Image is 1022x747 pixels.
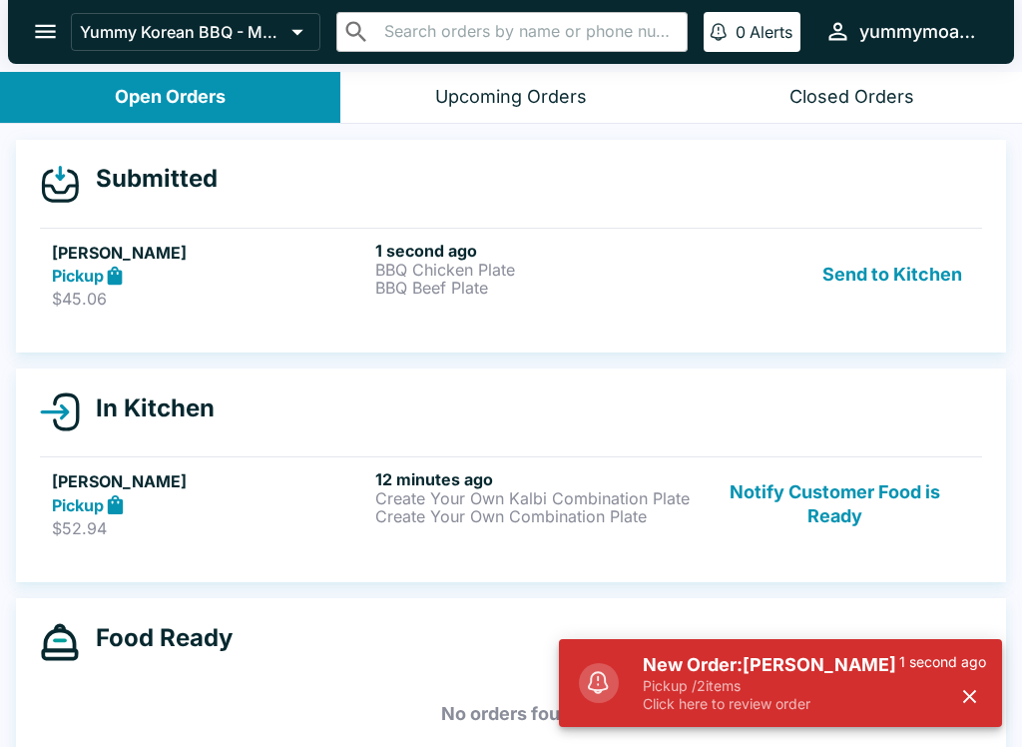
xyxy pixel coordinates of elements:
[643,677,899,695] p: Pickup / 2 items
[378,18,679,46] input: Search orders by name or phone number
[435,86,587,109] div: Upcoming Orders
[643,653,899,677] h5: New Order: [PERSON_NAME]
[52,495,104,515] strong: Pickup
[375,507,691,525] p: Create Your Own Combination Plate
[80,393,215,423] h4: In Kitchen
[375,279,691,297] p: BBQ Beef Plate
[80,164,218,194] h4: Submitted
[814,241,970,310] button: Send to Kitchen
[52,241,367,265] h5: [PERSON_NAME]
[375,469,691,489] h6: 12 minutes ago
[52,289,367,309] p: $45.06
[700,469,970,538] button: Notify Customer Food is Ready
[71,13,320,51] button: Yummy Korean BBQ - Moanalua
[750,22,792,42] p: Alerts
[899,653,986,671] p: 1 second ago
[52,266,104,286] strong: Pickup
[789,86,914,109] div: Closed Orders
[52,518,367,538] p: $52.94
[643,695,899,713] p: Click here to review order
[80,623,233,653] h4: Food Ready
[80,22,283,42] p: Yummy Korean BBQ - Moanalua
[375,241,691,261] h6: 1 second ago
[736,22,746,42] p: 0
[859,20,982,44] div: yummymoanalua
[40,456,982,550] a: [PERSON_NAME]Pickup$52.9412 minutes agoCreate Your Own Kalbi Combination PlateCreate Your Own Com...
[115,86,226,109] div: Open Orders
[816,10,990,53] button: yummymoanalua
[375,261,691,279] p: BBQ Chicken Plate
[52,469,367,493] h5: [PERSON_NAME]
[375,489,691,507] p: Create Your Own Kalbi Combination Plate
[40,228,982,322] a: [PERSON_NAME]Pickup$45.061 second agoBBQ Chicken PlateBBQ Beef PlateSend to Kitchen
[20,6,71,57] button: open drawer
